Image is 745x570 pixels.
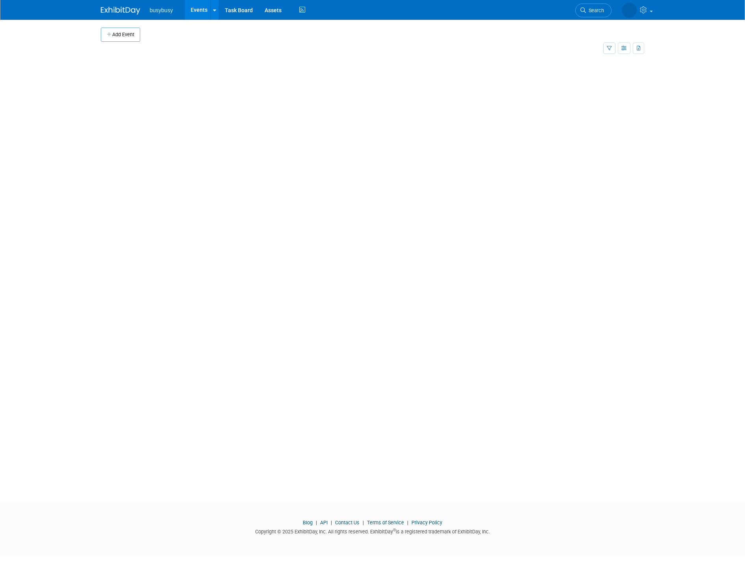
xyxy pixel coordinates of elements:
[314,520,319,526] span: |
[411,520,442,526] a: Privacy Policy
[303,520,313,526] a: Blog
[335,520,360,526] a: Contact Us
[101,7,140,15] img: ExhibitDay
[405,520,410,526] span: |
[320,520,328,526] a: API
[329,520,334,526] span: |
[150,7,173,13] span: busybusy
[361,520,366,526] span: |
[393,528,396,532] sup: ®
[367,520,404,526] a: Terms of Service
[622,3,637,18] img: Braden Gillespie
[575,4,612,17] a: Search
[586,7,604,13] span: Search
[101,28,140,42] button: Add Event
